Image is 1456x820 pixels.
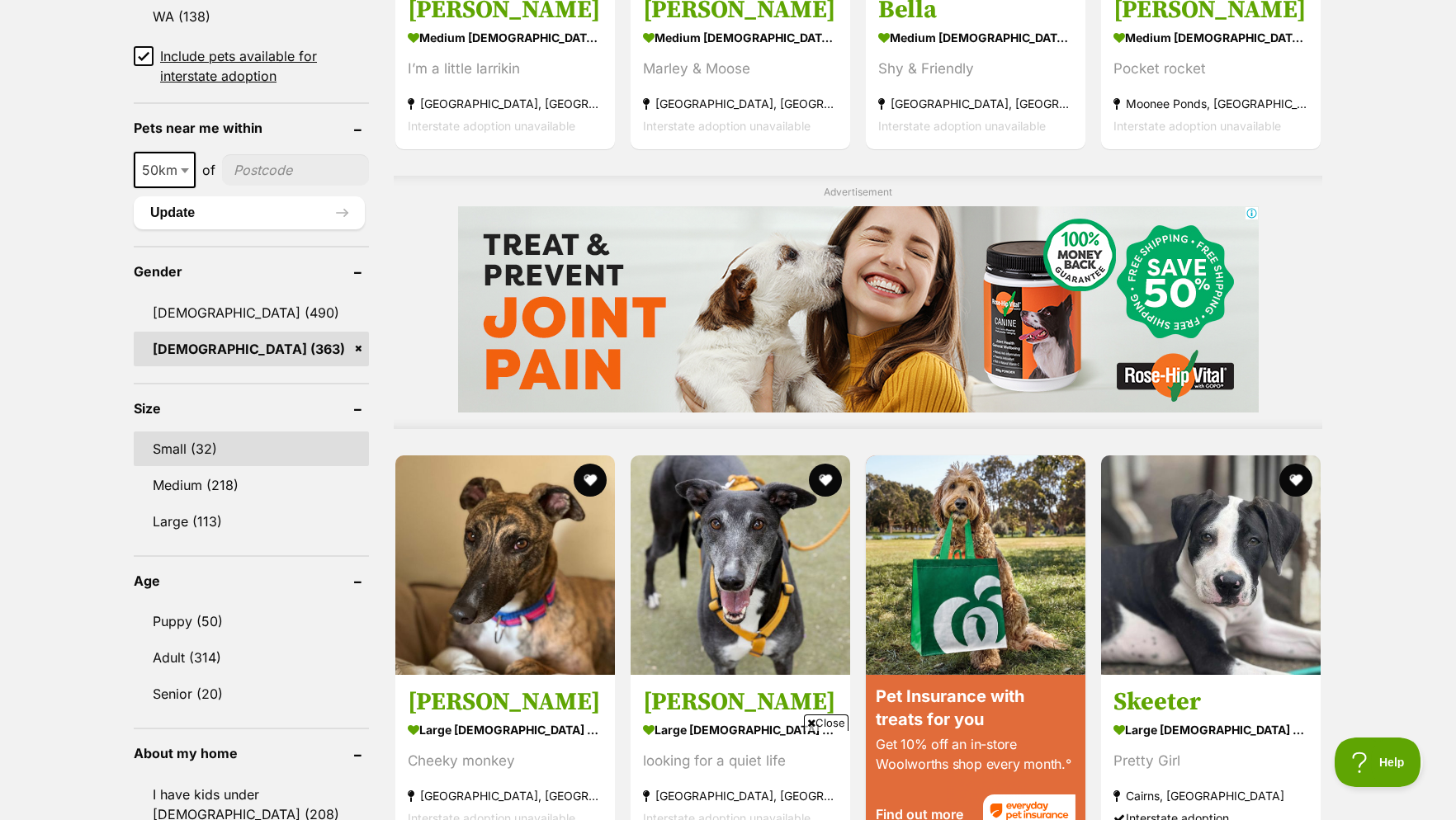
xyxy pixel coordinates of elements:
strong: [GEOGRAPHIC_DATA], [GEOGRAPHIC_DATA] [878,92,1073,115]
strong: Cairns, [GEOGRAPHIC_DATA] [1113,785,1308,807]
iframe: Advertisement [428,738,1028,812]
div: Cheeky monkey [408,750,603,772]
div: Marley & Moose [643,58,838,80]
h3: [PERSON_NAME] [643,686,838,718]
h3: [PERSON_NAME] [408,686,603,718]
div: Pretty Girl [1113,750,1308,772]
strong: [GEOGRAPHIC_DATA], [GEOGRAPHIC_DATA] [408,92,603,115]
span: Include pets available for interstate adoption [160,46,369,86]
strong: large [DEMOGRAPHIC_DATA] Dog [408,718,603,742]
strong: [GEOGRAPHIC_DATA], [GEOGRAPHIC_DATA] [643,92,838,115]
div: Shy & Friendly [878,58,1073,80]
span: Interstate adoption unavailable [1113,119,1281,133]
header: Size [134,401,369,416]
a: Medium (218) [134,468,369,502]
strong: large [DEMOGRAPHIC_DATA] Dog [643,718,838,742]
img: Skeeter - Bull Arab Dog [1101,455,1321,675]
a: [DEMOGRAPHIC_DATA] (363) [134,332,369,366]
span: 50km [134,152,196,188]
a: [DEMOGRAPHIC_DATA] (490) [134,295,369,330]
a: Small (32) [134,431,369,466]
span: Interstate adoption unavailable [878,119,1046,133]
div: Pocket rocket [1113,58,1308,80]
img: Chloe - Greyhound Dog [631,455,850,675]
strong: medium [DEMOGRAPHIC_DATA] Dog [878,26,1073,49]
header: Pets near me within [134,120,369,135]
a: Senior (20) [134,676,369,711]
img: Lottie - Greyhound Dog [395,455,615,675]
header: Gender [134,264,369,279]
header: About my home [134,746,369,761]
span: Interstate adoption unavailable [408,119,575,133]
button: favourite [1279,464,1312,497]
strong: medium [DEMOGRAPHIC_DATA] Dog [643,26,838,49]
iframe: Help Scout Beacon - Open [1335,738,1423,787]
a: Puppy (50) [134,604,369,639]
span: 50km [135,158,194,181]
span: of [202,160,215,180]
a: Adult (314) [134,640,369,675]
strong: Moonee Ponds, [GEOGRAPHIC_DATA] [1113,92,1308,115]
span: Interstate adoption unavailable [643,119,811,133]
button: Update [134,196,365,229]
iframe: Advertisement [458,206,1259,412]
button: favourite [574,464,607,497]
div: Advertisement [394,176,1322,429]
h3: Skeeter [1113,686,1308,718]
button: favourite [809,464,842,497]
span: Close [804,714,849,731]
strong: [GEOGRAPHIC_DATA], [GEOGRAPHIC_DATA] [408,785,603,807]
strong: medium [DEMOGRAPHIC_DATA] Dog [408,26,603,49]
strong: medium [DEMOGRAPHIC_DATA] Dog [1113,26,1308,49]
strong: large [DEMOGRAPHIC_DATA] Dog [1113,718,1308,742]
a: Include pets available for interstate adoption [134,46,369,86]
div: I’m a little larrikin [408,58,603,80]
a: Large (113) [134,504,369,539]
header: Age [134,573,369,588]
input: postcode [222,154,369,186]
